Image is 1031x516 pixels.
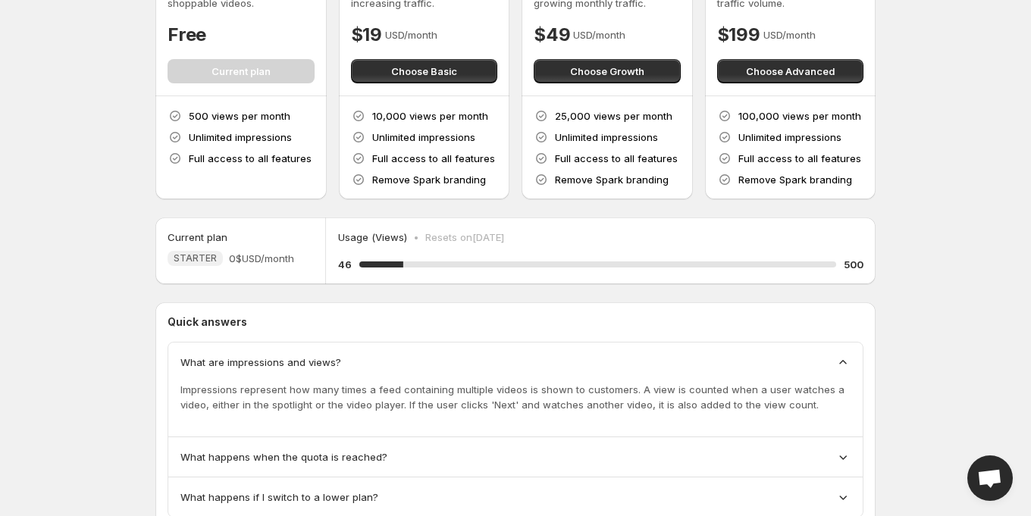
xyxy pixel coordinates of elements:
p: Quick answers [168,314,863,330]
p: • [413,230,419,245]
p: 10,000 views per month [372,108,488,124]
p: Unlimited impressions [189,130,292,145]
p: Remove Spark branding [555,172,669,187]
span: 0$ USD/month [229,251,294,266]
p: Unlimited impressions [738,130,841,145]
p: Full access to all features [372,151,495,166]
span: What happens when the quota is reached? [180,449,387,464]
p: 25,000 views per month [555,108,672,124]
p: Remove Spark branding [372,172,486,187]
h4: $19 [351,23,382,47]
p: 500 views per month [189,108,290,124]
span: STARTER [174,252,217,264]
p: Remove Spark branding [738,172,852,187]
a: Open chat [967,455,1013,501]
p: Full access to all features [555,151,678,166]
button: Choose Basic [351,59,498,83]
span: Choose Growth [570,64,644,79]
p: USD/month [763,27,816,42]
p: Full access to all features [738,151,861,166]
span: What are impressions and views? [180,355,341,370]
span: Choose Advanced [746,64,835,79]
button: Choose Advanced [717,59,864,83]
h5: Current plan [168,230,227,245]
p: Usage (Views) [338,230,407,245]
span: Choose Basic [391,64,457,79]
button: Choose Growth [534,59,681,83]
p: Resets on [DATE] [425,230,504,245]
h4: $199 [717,23,760,47]
p: USD/month [385,27,437,42]
h4: $49 [534,23,570,47]
span: What happens if I switch to a lower plan? [180,489,378,505]
p: USD/month [573,27,625,42]
p: Full access to all features [189,151,312,166]
h4: Free [168,23,206,47]
h5: 46 [338,257,352,272]
p: Unlimited impressions [372,130,475,145]
p: Impressions represent how many times a feed containing multiple videos is shown to customers. A v... [180,382,851,412]
p: 100,000 views per month [738,108,861,124]
p: Unlimited impressions [555,130,658,145]
h5: 500 [844,257,863,272]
